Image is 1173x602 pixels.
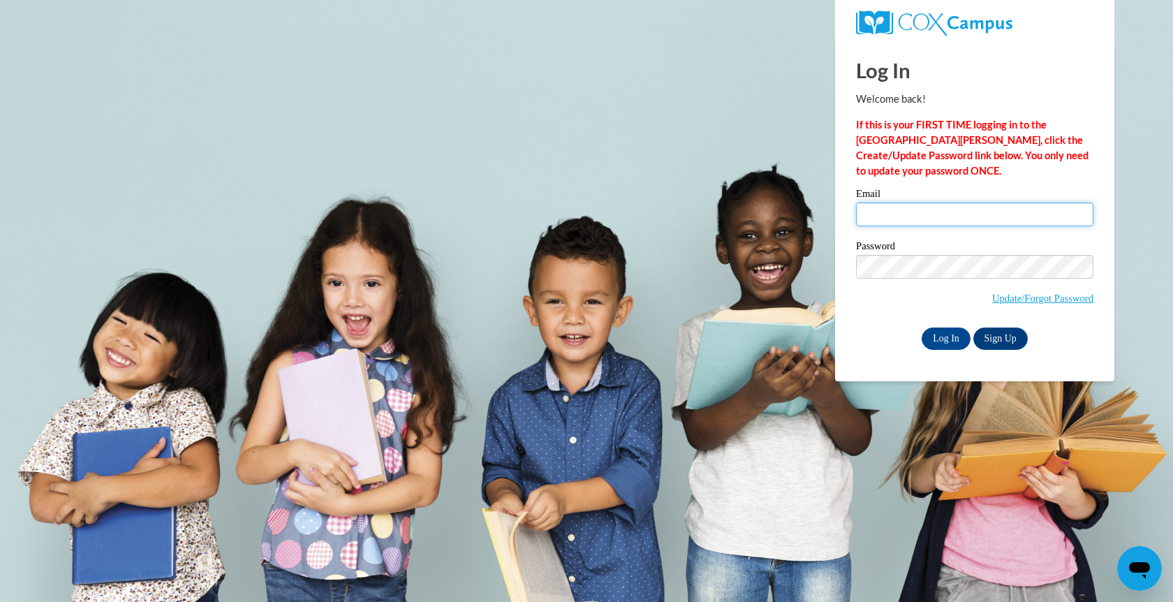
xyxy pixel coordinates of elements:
[1117,546,1162,591] iframe: Button to launch messaging window
[856,10,1093,36] a: COX Campus
[856,189,1093,203] label: Email
[856,241,1093,255] label: Password
[856,10,1012,36] img: COX Campus
[973,328,1028,350] a: Sign Up
[856,119,1089,177] strong: If this is your FIRST TIME logging in to the [GEOGRAPHIC_DATA][PERSON_NAME], click the Create/Upd...
[992,293,1093,304] a: Update/Forgot Password
[856,56,1093,85] h1: Log In
[922,328,971,350] input: Log In
[856,91,1093,107] p: Welcome back!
